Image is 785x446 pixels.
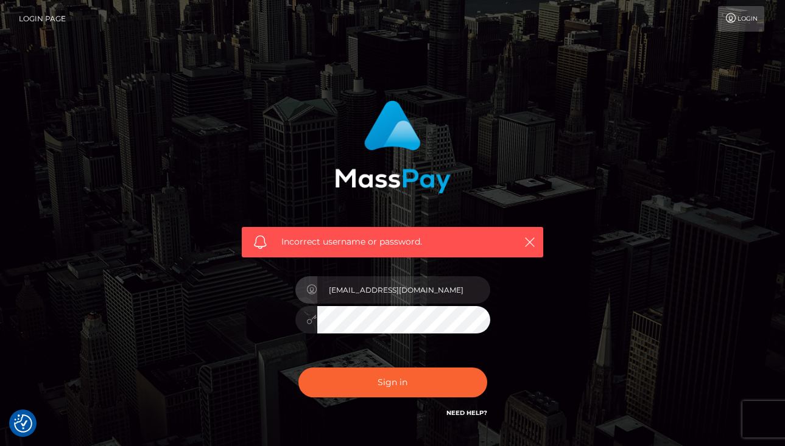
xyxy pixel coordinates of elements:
[14,414,32,433] img: Revisit consent button
[14,414,32,433] button: Consent Preferences
[298,368,487,397] button: Sign in
[281,235,504,248] span: Incorrect username or password.
[317,276,490,304] input: Username...
[718,6,764,32] a: Login
[335,100,451,193] img: MassPay Login
[19,6,66,32] a: Login Page
[446,409,487,417] a: Need Help?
